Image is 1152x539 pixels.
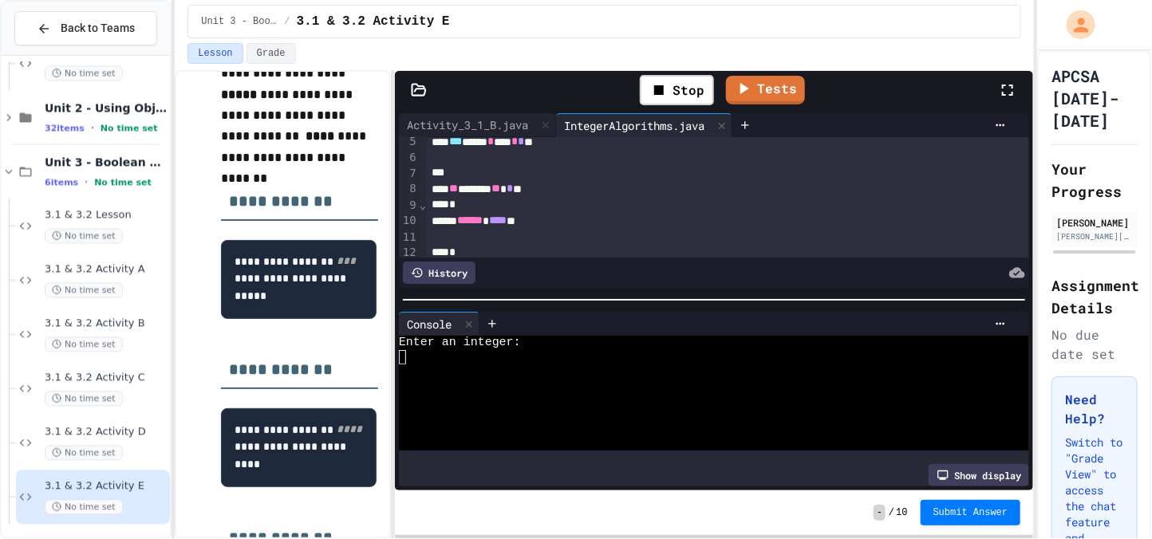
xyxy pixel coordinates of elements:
[399,150,419,166] div: 6
[889,506,894,519] span: /
[1065,390,1124,428] h3: Need Help?
[45,65,123,81] span: No time set
[45,445,123,460] span: No time set
[94,177,152,187] span: No time set
[399,312,479,336] div: Console
[1050,6,1099,43] div: My Account
[399,166,419,182] div: 7
[187,43,243,64] button: Lesson
[247,43,296,64] button: Grade
[1051,325,1138,364] div: No due date set
[14,11,157,45] button: Back to Teams
[399,336,521,350] span: Enter an integer:
[1051,65,1138,132] h1: APCSA [DATE]-[DATE]
[929,464,1029,486] div: Show display
[419,199,427,211] span: Fold line
[45,336,123,352] span: No time set
[640,75,714,105] div: Stop
[403,262,475,284] div: History
[556,117,712,134] div: IntegerAlgorithms.java
[45,282,123,297] span: No time set
[896,506,907,519] span: 10
[201,15,278,28] span: Unit 3 - Boolean Expressions
[933,506,1008,519] span: Submit Answer
[61,20,135,37] span: Back to Teams
[45,499,123,514] span: No time set
[45,208,167,222] span: 3.1 & 3.2 Lesson
[284,15,290,28] span: /
[297,12,450,31] span: 3.1 & 3.2 Activity E
[101,123,158,133] span: No time set
[399,134,419,150] div: 5
[45,425,167,439] span: 3.1 & 3.2 Activity D
[921,500,1021,525] button: Submit Answer
[1056,230,1133,242] div: [PERSON_NAME][EMAIL_ADDRESS][DOMAIN_NAME]
[45,391,123,406] span: No time set
[45,177,78,187] span: 6 items
[91,121,94,134] span: •
[399,181,419,197] div: 8
[45,317,167,330] span: 3.1 & 3.2 Activity B
[399,113,556,137] div: Activity_3_1_B.java
[399,230,419,246] div: 11
[45,123,85,133] span: 32 items
[45,371,167,384] span: 3.1 & 3.2 Activity C
[1051,158,1138,203] h2: Your Progress
[1051,274,1138,319] h2: Assignment Details
[399,213,419,229] div: 10
[874,505,886,521] span: -
[45,155,167,169] span: Unit 3 - Boolean Expressions
[399,245,419,261] div: 12
[45,228,123,243] span: No time set
[85,175,88,188] span: •
[45,100,167,115] span: Unit 2 - Using Objects
[1056,215,1133,230] div: [PERSON_NAME]
[45,479,167,493] span: 3.1 & 3.2 Activity E
[45,262,167,276] span: 3.1 & 3.2 Activity A
[556,113,732,137] div: IntegerAlgorithms.java
[399,116,536,133] div: Activity_3_1_B.java
[726,76,805,104] a: Tests
[399,198,419,214] div: 9
[399,316,460,332] div: Console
